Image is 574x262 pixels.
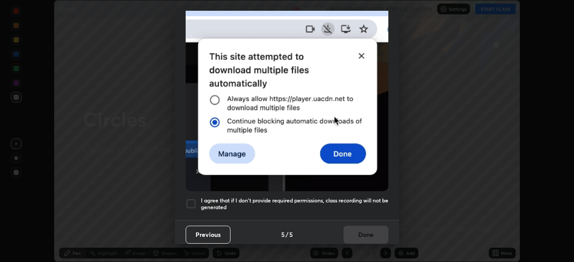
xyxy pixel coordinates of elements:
[186,226,230,244] button: Previous
[286,230,288,239] h4: /
[201,197,388,211] h5: I agree that if I don't provide required permissions, class recording will not be generated
[289,230,293,239] h4: 5
[281,230,285,239] h4: 5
